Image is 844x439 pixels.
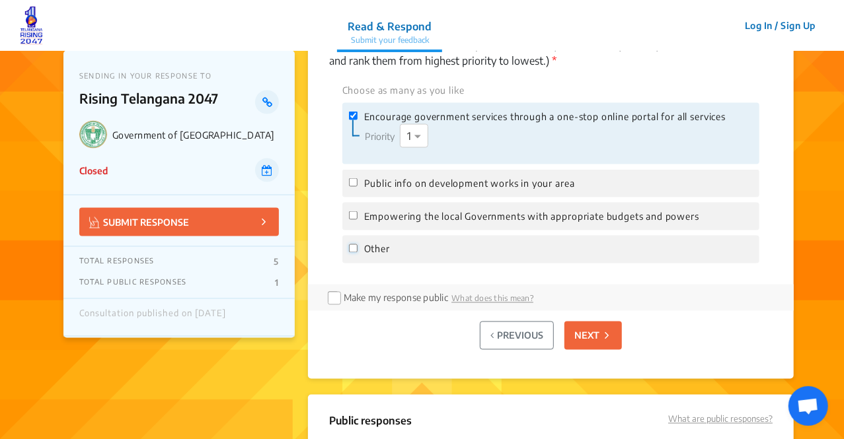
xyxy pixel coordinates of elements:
[574,329,599,343] p: NEXT
[364,110,726,124] span: Encourage government services through a one-stop online portal for all services
[736,15,824,36] button: Log In / Sign Up
[79,164,108,178] p: Closed
[20,6,43,46] img: jwrukk9bl1z89niicpbx9z0dc3k6
[112,129,279,141] p: Government of [GEOGRAPHIC_DATA]
[348,34,432,46] p: Submit your feedback
[348,18,432,34] p: Read & Respond
[79,90,256,114] p: Rising Telangana 2047
[344,292,448,304] label: Make my response public
[451,294,533,304] span: What does this mean?
[364,209,699,224] span: Empowering the local Governments with appropriate budgets and powers
[79,121,107,149] img: Government of Telangana logo
[89,215,189,230] p: SUBMIT RESPONSE
[79,257,155,267] p: TOTAL RESPONSES
[79,208,279,236] button: SUBMIT RESPONSE
[364,176,575,191] span: Public info on development works in your area
[365,129,395,143] label: Priority
[349,178,358,187] input: Public info on development works in your area
[564,321,622,350] button: NEXT
[329,37,773,69] p: How can the government improve the delivery of services? (You may select more than one and rank t...
[89,217,100,228] img: Vector.jpg
[349,112,358,120] input: Encourage government services through a one-stop online portal for all services
[342,83,465,98] label: Choose as many as you like
[79,278,187,288] p: TOTAL PUBLIC RESPONSES
[275,278,278,288] p: 1
[79,309,226,326] div: Consultation published on [DATE]
[79,71,279,80] p: SENDING IN YOUR RESPONSE TO
[329,413,412,437] p: Public responses
[274,257,278,267] p: 5
[668,413,773,426] p: What are public responses?
[788,386,828,426] div: Open chat
[349,244,358,253] input: Other
[364,242,390,257] span: Other
[480,321,554,350] button: PREVIOUS
[349,211,358,220] input: Empowering the local Governments with appropriate budgets and powers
